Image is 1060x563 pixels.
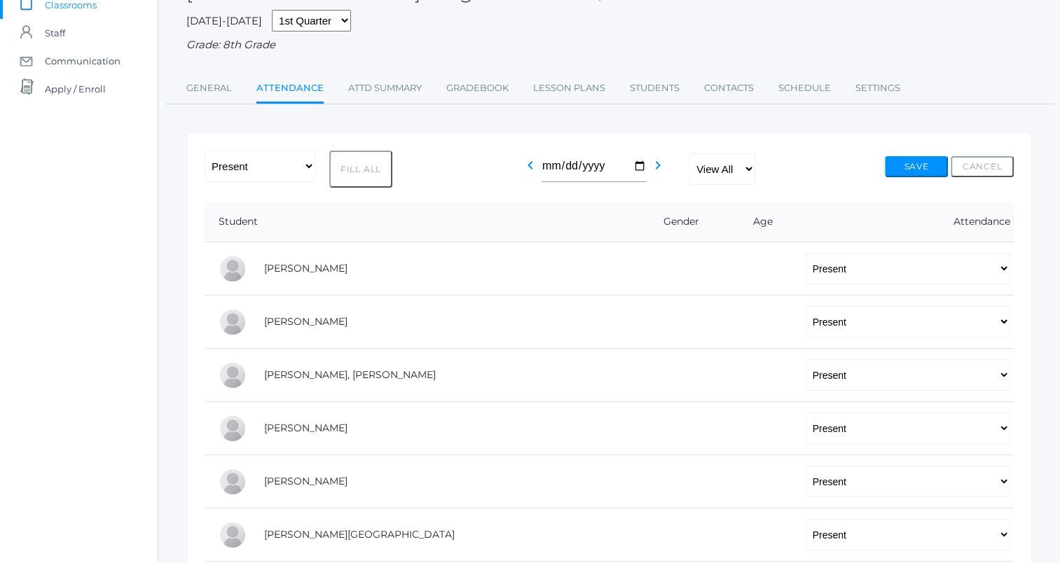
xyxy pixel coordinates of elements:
[348,74,422,102] a: Attd Summary
[186,37,1032,53] div: Grade: 8th Grade
[724,202,791,242] th: Age
[264,315,347,328] a: [PERSON_NAME]
[45,75,106,103] span: Apply / Enroll
[205,202,628,242] th: Student
[951,156,1014,177] button: Cancel
[792,202,1014,242] th: Attendance
[186,74,232,102] a: General
[219,521,247,549] div: Austin Hill
[219,415,247,443] div: LaRae Erner
[885,156,948,177] button: Save
[264,422,347,434] a: [PERSON_NAME]
[628,202,724,242] th: Gender
[45,47,121,75] span: Communication
[522,163,539,176] a: chevron_left
[778,74,831,102] a: Schedule
[219,468,247,496] div: Rachel Hayton
[649,163,666,176] a: chevron_right
[264,475,347,487] a: [PERSON_NAME]
[219,361,247,389] div: Presley Davenport
[264,262,347,274] a: [PERSON_NAME]
[45,19,65,47] span: Staff
[264,528,455,541] a: [PERSON_NAME][GEOGRAPHIC_DATA]
[630,74,680,102] a: Students
[264,368,436,381] a: [PERSON_NAME], [PERSON_NAME]
[186,14,262,27] span: [DATE]-[DATE]
[522,157,539,174] i: chevron_left
[446,74,509,102] a: Gradebook
[256,74,324,104] a: Attendance
[533,74,605,102] a: Lesson Plans
[219,308,247,336] div: Eva Carr
[855,74,900,102] a: Settings
[329,151,392,188] button: Fill All
[704,74,754,102] a: Contacts
[649,157,666,174] i: chevron_right
[219,255,247,283] div: Pierce Brozek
